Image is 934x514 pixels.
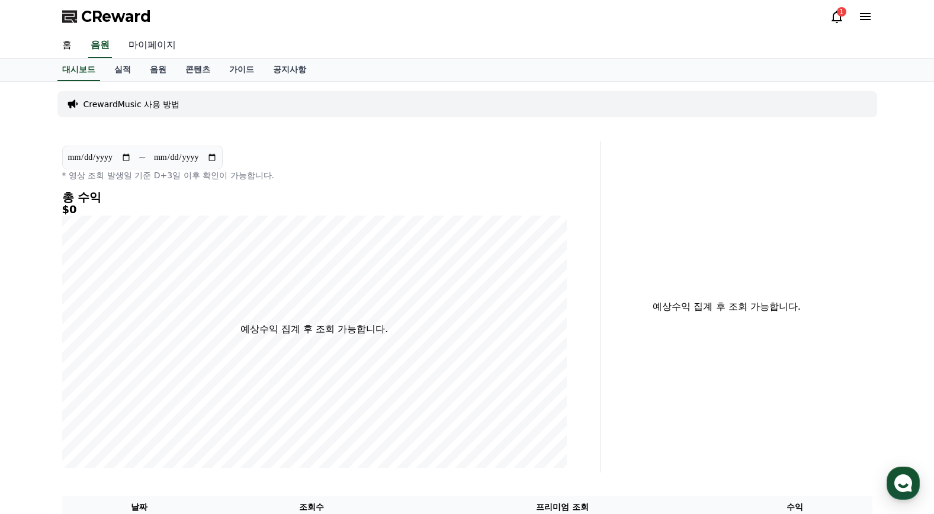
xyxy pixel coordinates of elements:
[37,393,44,403] span: 홈
[176,59,220,81] a: 콘텐츠
[830,9,844,24] a: 1
[220,59,264,81] a: 가이드
[139,150,146,165] p: ~
[78,375,153,405] a: 대화
[84,98,180,110] a: CrewardMusic 사용 방법
[62,169,567,181] p: * 영상 조회 발생일 기준 D+3일 이후 확인이 가능합니다.
[53,33,81,58] a: 홈
[610,300,844,314] p: 예상수익 집계 후 조회 가능합니다.
[264,59,316,81] a: 공지사항
[837,7,846,17] div: 1
[183,393,197,403] span: 설정
[4,375,78,405] a: 홈
[62,7,151,26] a: CReward
[140,59,176,81] a: 음원
[62,204,567,216] h5: $0
[57,59,100,81] a: 대시보드
[62,191,567,204] h4: 총 수익
[240,322,388,336] p: 예상수익 집계 후 조회 가능합니다.
[105,59,140,81] a: 실적
[153,375,227,405] a: 설정
[119,33,185,58] a: 마이페이지
[88,33,112,58] a: 음원
[81,7,151,26] span: CReward
[108,394,123,403] span: 대화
